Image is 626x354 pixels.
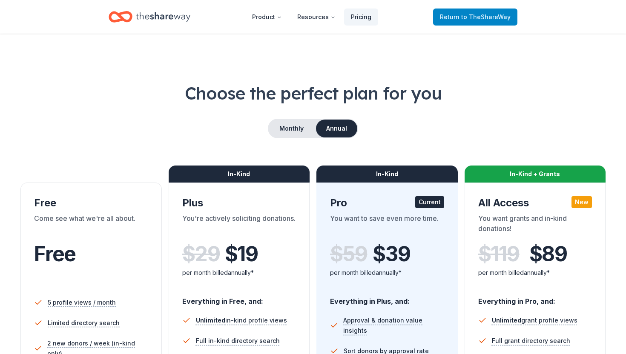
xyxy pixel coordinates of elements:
div: Everything in Plus, and: [330,289,444,307]
span: Free [34,241,76,266]
span: Full grant directory search [492,336,570,346]
button: Monthly [269,120,314,137]
div: New [571,196,592,208]
div: In-Kind [316,166,458,183]
div: per month billed annually* [478,268,592,278]
div: In-Kind [169,166,310,183]
span: Unlimited [492,317,521,324]
span: to TheShareWay [461,13,511,20]
span: $ 19 [225,242,258,266]
div: Plus [182,196,296,210]
span: Return [440,12,511,22]
div: All Access [478,196,592,210]
div: You want grants and in-kind donations! [478,213,592,237]
div: In-Kind + Grants [465,166,606,183]
a: Pricing [344,9,378,26]
nav: Main [245,7,378,27]
span: Limited directory search [48,318,120,328]
div: Free [34,196,148,210]
div: Everything in Pro, and: [478,289,592,307]
div: per month billed annually* [182,268,296,278]
div: Pro [330,196,444,210]
div: Current [415,196,444,208]
div: You want to save even more time. [330,213,444,237]
div: per month billed annually* [330,268,444,278]
button: Annual [316,120,357,137]
button: Resources [290,9,342,26]
button: Product [245,9,289,26]
span: Unlimited [196,317,225,324]
div: You're actively soliciting donations. [182,213,296,237]
span: Approval & donation value insights [343,315,444,336]
span: in-kind profile views [196,317,287,324]
div: Come see what we're all about. [34,213,148,237]
a: Returnto TheShareWay [433,9,517,26]
span: $ 39 [373,242,410,266]
a: Home [109,7,190,27]
span: 5 profile views / month [48,297,116,308]
span: Full in-kind directory search [196,336,280,346]
span: $ 89 [529,242,567,266]
h1: Choose the perfect plan for you [20,81,606,105]
span: grant profile views [492,317,577,324]
div: Everything in Free, and: [182,289,296,307]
